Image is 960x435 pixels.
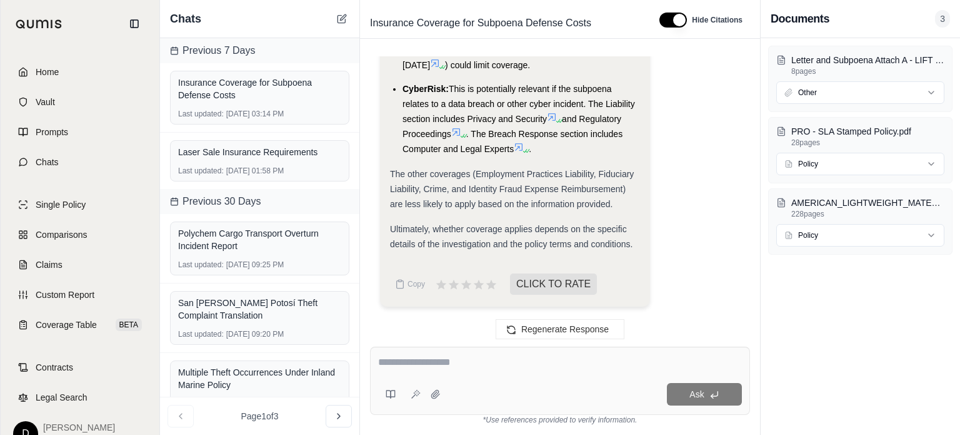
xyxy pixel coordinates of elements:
[390,224,632,249] span: Ultimately, whether coverage applies depends on the specific details of the investigation and the...
[124,14,144,34] button: Collapse sidebar
[36,96,55,108] span: Vault
[178,329,341,339] div: [DATE] 09:20 PM
[390,169,634,209] span: The other coverages (Employment Practices Liability, Fiduciary Liability, Crime, and Identity Fra...
[692,15,742,25] span: Hide Citations
[178,227,341,252] div: Polychem Cargo Transport Overturn Incident Report
[791,197,944,209] p: AMERICAN_LIGHTWEIGHT_MATERIALS_106167262_RENEWAL.pdf
[241,410,279,422] span: Page 1 of 3
[370,415,750,425] div: *Use references provided to verify information.
[8,281,152,309] a: Custom Report
[36,156,59,168] span: Chats
[178,109,341,119] div: [DATE] 03:14 PM
[178,366,341,391] div: Multiple Theft Occurrences Under Inland Marine Policy
[8,384,152,411] a: Legal Search
[8,58,152,86] a: Home
[160,38,359,63] div: Previous 7 Days
[402,129,622,154] span: . The Breach Response section includes Computer and Legal Experts
[365,13,596,33] span: Insurance Coverage for Subpoena Defense Costs
[791,54,944,66] p: Letter and Subpoena Attach A - LIFT 25-29 Signed.pdf
[390,272,430,297] button: Copy
[402,114,621,139] span: and Regulatory Proceedings
[365,13,644,33] div: Edit Title
[178,329,224,339] span: Last updated:
[178,166,224,176] span: Last updated:
[178,260,341,270] div: [DATE] 09:25 PM
[160,189,359,214] div: Previous 30 Days
[402,84,635,124] span: This is potentially relevant if the subpoena relates to a data breach or other cyber incident. Th...
[529,144,531,154] span: .
[8,118,152,146] a: Prompts
[402,84,449,94] span: CyberRisk:
[178,109,224,119] span: Last updated:
[43,421,115,434] span: [PERSON_NAME]
[178,146,341,158] div: Laser Sale Insurance Requirements
[334,11,349,26] button: New Chat
[170,10,201,28] span: Chats
[791,209,944,219] p: 228 pages
[521,324,609,334] span: Regenerate Response
[445,60,530,70] span: ) could limit coverage.
[791,66,944,76] p: 8 pages
[510,274,597,295] span: CLICK TO RATE
[178,260,224,270] span: Last updated:
[8,191,152,218] a: Single Policy
[116,319,142,331] span: BETA
[8,221,152,248] a: Comparisons
[36,66,59,78] span: Home
[8,251,152,279] a: Claims
[667,383,742,406] button: Ask
[36,361,73,374] span: Contracts
[8,148,152,176] a: Chats
[689,389,704,399] span: Ask
[36,289,94,301] span: Custom Report
[8,354,152,381] a: Contracts
[178,297,341,322] div: San [PERSON_NAME] Potosí Theft Complaint Translation
[776,197,944,219] button: AMERICAN_LIGHTWEIGHT_MATERIALS_106167262_RENEWAL.pdf228pages
[36,198,86,211] span: Single Policy
[178,166,341,176] div: [DATE] 01:58 PM
[8,88,152,116] a: Vault
[776,125,944,148] button: PRO - SLA Stamped Policy.pdf28pages
[8,311,152,339] a: Coverage TableBETA
[36,126,68,138] span: Prompts
[402,45,629,70] span: and Continuity Date: [DATE]
[36,319,97,331] span: Coverage Table
[771,10,829,28] h3: Documents
[791,138,944,148] p: 28 pages
[36,228,87,241] span: Comparisons
[178,76,341,101] div: Insurance Coverage for Subpoena Defense Costs
[407,279,425,289] span: Copy
[935,10,950,28] span: 3
[36,391,87,404] span: Legal Search
[496,319,624,339] button: Regenerate Response
[16,19,62,29] img: Qumis Logo
[36,258,62,271] span: Claims
[776,54,944,76] button: Letter and Subpoena Attach A - LIFT 25-29 Signed.pdf8pages
[791,125,944,138] p: PRO - SLA Stamped Policy.pdf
